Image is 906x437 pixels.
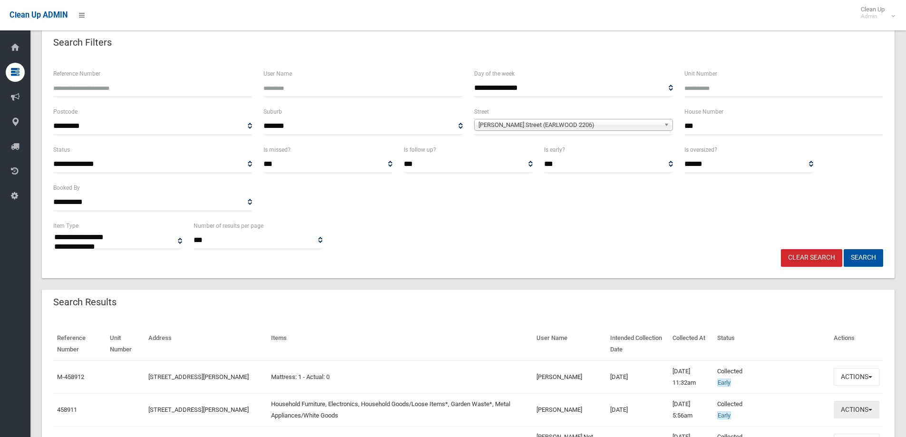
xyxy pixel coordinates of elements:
[684,107,723,117] label: House Number
[474,68,515,79] label: Day of the week
[194,221,263,231] label: Number of results per page
[713,393,829,426] td: Collected
[861,13,885,20] small: Admin
[606,360,669,394] td: [DATE]
[844,249,883,267] button: Search
[404,145,436,155] label: Is follow up?
[606,328,669,360] th: Intended Collection Date
[684,68,717,79] label: Unit Number
[834,401,879,418] button: Actions
[145,328,267,360] th: Address
[533,328,606,360] th: User Name
[533,360,606,394] td: [PERSON_NAME]
[856,6,894,20] span: Clean Up
[478,119,660,131] span: [PERSON_NAME] Street (EARLWOOD 2206)
[684,145,717,155] label: Is oversized?
[267,393,533,426] td: Household Furniture, Electronics, Household Goods/Loose Items*, Garden Waste*, Metal Appliances/W...
[148,373,249,380] a: [STREET_ADDRESS][PERSON_NAME]
[781,249,842,267] a: Clear Search
[834,368,879,386] button: Actions
[148,406,249,413] a: [STREET_ADDRESS][PERSON_NAME]
[53,221,78,231] label: Item Type
[53,183,80,193] label: Booked By
[544,145,565,155] label: Is early?
[106,328,145,360] th: Unit Number
[669,393,714,426] td: [DATE] 5:56am
[53,328,106,360] th: Reference Number
[267,328,533,360] th: Items
[10,10,68,19] span: Clean Up ADMIN
[830,328,883,360] th: Actions
[713,328,829,360] th: Status
[57,406,77,413] a: 458911
[533,393,606,426] td: [PERSON_NAME]
[474,107,489,117] label: Street
[263,145,291,155] label: Is missed?
[53,68,100,79] label: Reference Number
[53,145,70,155] label: Status
[713,360,829,394] td: Collected
[717,379,731,387] span: Early
[717,411,731,419] span: Early
[42,293,128,311] header: Search Results
[606,393,669,426] td: [DATE]
[263,107,282,117] label: Suburb
[669,328,714,360] th: Collected At
[57,373,84,380] a: M-458912
[267,360,533,394] td: Mattress: 1 - Actual: 0
[53,107,78,117] label: Postcode
[669,360,714,394] td: [DATE] 11:32am
[263,68,292,79] label: User Name
[42,33,123,52] header: Search Filters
